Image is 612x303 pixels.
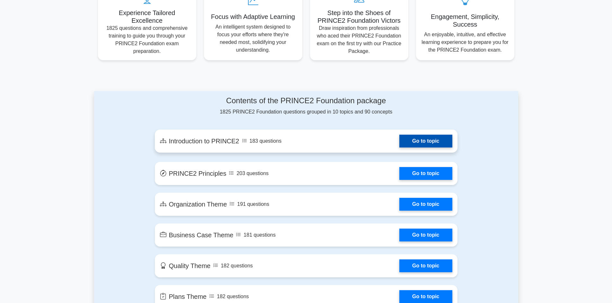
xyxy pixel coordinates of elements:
[315,9,403,24] h5: Step into the Shoes of PRINCE2 Foundation Victors
[103,9,191,24] h5: Experience Tailored Excellence
[421,31,509,54] p: An enjoyable, intuitive, and effective learning experience to prepare you for the PRINCE2 Foundat...
[315,24,403,55] p: Draw inspiration from professionals who aced their PRINCE2 Foundation exam on the first try with ...
[399,259,452,272] a: Go to topic
[399,198,452,211] a: Go to topic
[399,229,452,241] a: Go to topic
[209,23,297,54] p: An intelligent system designed to focus your efforts where they're needed most, solidifying your ...
[209,13,297,21] h5: Focus with Adaptive Learning
[399,135,452,147] a: Go to topic
[155,96,457,116] div: 1825 PRINCE2 Foundation questions grouped in 10 topics and 90 concepts
[399,167,452,180] a: Go to topic
[155,96,457,105] h4: Contents of the PRINCE2 Foundation package
[103,24,191,55] p: 1825 questions and comprehensive training to guide you through your PRINCE2 Foundation exam prepa...
[421,13,509,28] h5: Engagement, Simplicity, Success
[399,290,452,303] a: Go to topic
